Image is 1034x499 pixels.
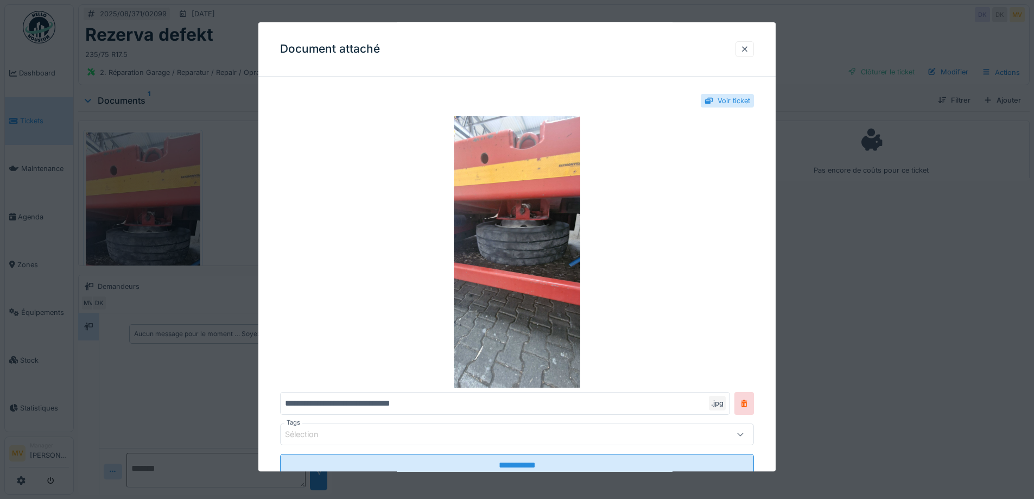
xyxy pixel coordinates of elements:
label: Tags [284,419,302,428]
div: .jpg [709,396,726,411]
h3: Document attaché [280,42,380,56]
div: Voir ticket [718,96,750,106]
img: c6d94171-ab24-4b0e-ab70-35274d20da6c-17551528257665617143300218266467.jpg [280,117,754,388]
div: Sélection [285,429,334,441]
